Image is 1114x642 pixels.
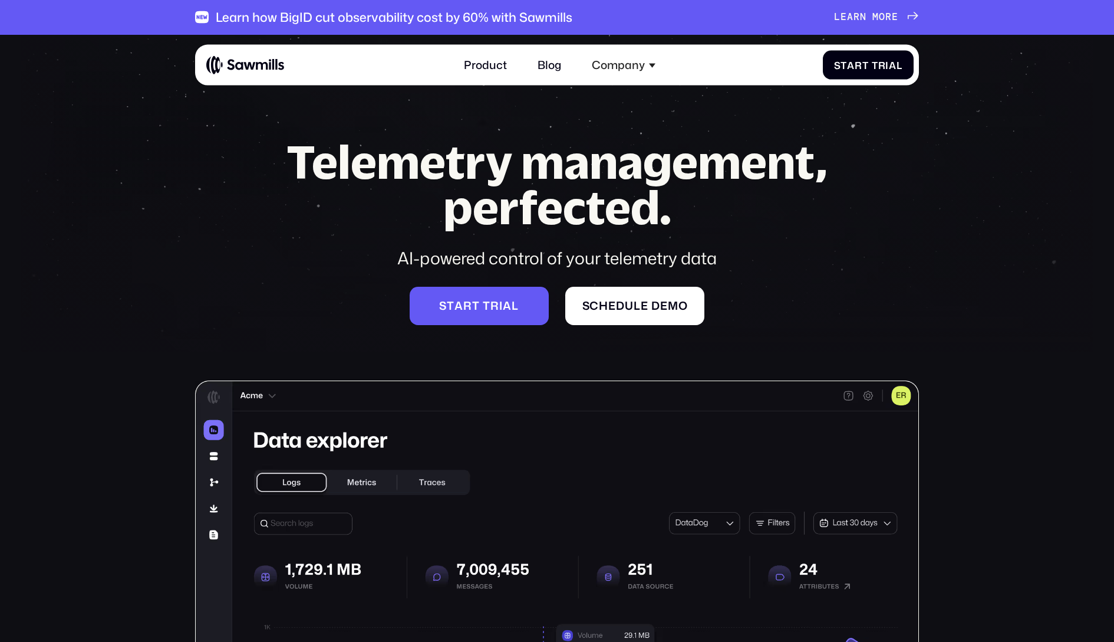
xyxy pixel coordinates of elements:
[463,299,472,313] span: r
[499,299,503,313] span: i
[889,59,897,71] span: a
[472,299,480,313] span: t
[897,59,902,71] span: l
[584,50,664,80] div: Company
[878,59,886,71] span: r
[872,11,879,23] span: m
[261,247,853,270] div: AI-powered control of your telemetry data
[512,299,519,313] span: l
[651,299,660,313] span: d
[841,59,847,71] span: t
[592,58,645,72] div: Company
[678,299,688,313] span: o
[668,299,678,313] span: m
[834,59,841,71] span: S
[634,299,641,313] span: l
[589,299,599,313] span: c
[261,139,853,230] h1: Telemetry management, perfected.
[847,59,855,71] span: a
[582,299,590,313] span: S
[860,11,866,23] span: n
[490,299,499,313] span: r
[456,50,515,80] a: Product
[216,10,572,25] div: Learn how BigID cut observability cost by 60% with Sawmills
[410,287,549,325] a: Starttrial
[885,11,892,23] span: r
[847,11,853,23] span: a
[879,11,885,23] span: o
[892,11,898,23] span: e
[483,299,490,313] span: t
[529,50,569,80] a: Blog
[503,299,512,313] span: a
[841,11,847,23] span: e
[625,299,634,313] span: u
[447,299,454,313] span: t
[855,59,862,71] span: r
[885,59,889,71] span: i
[862,59,869,71] span: t
[616,299,625,313] span: d
[823,51,914,79] a: StartTrial
[565,287,704,325] a: Scheduledemo
[599,299,608,313] span: h
[608,299,616,313] span: e
[641,299,648,313] span: e
[834,11,919,23] a: Learnmore
[439,299,447,313] span: S
[454,299,463,313] span: a
[660,299,668,313] span: e
[853,11,860,23] span: r
[834,11,841,23] span: L
[872,59,878,71] span: T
